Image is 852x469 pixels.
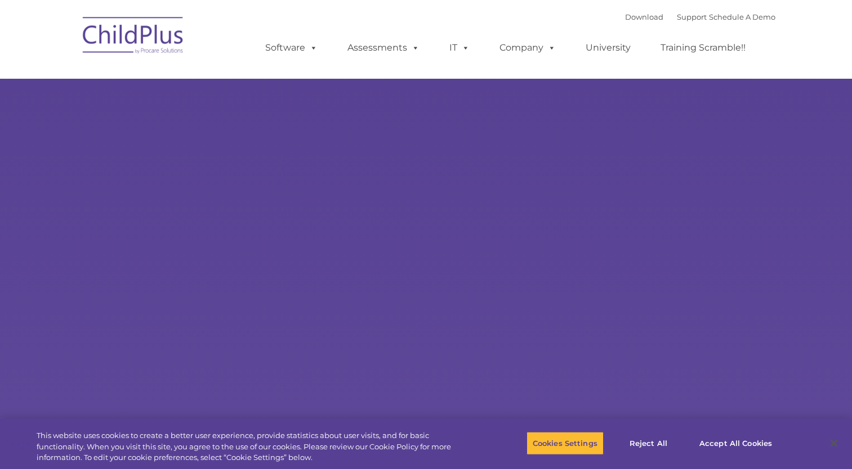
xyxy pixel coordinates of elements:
img: ChildPlus by Procare Solutions [77,9,190,65]
a: Training Scramble!! [649,37,757,59]
button: Accept All Cookies [693,431,778,455]
a: Company [488,37,567,59]
font: | [625,12,775,21]
a: Software [254,37,329,59]
a: Download [625,12,663,21]
button: Reject All [613,431,684,455]
a: Assessments [336,37,431,59]
button: Close [822,431,846,456]
div: This website uses cookies to create a better user experience, provide statistics about user visit... [37,430,469,463]
a: University [574,37,642,59]
a: Schedule A Demo [709,12,775,21]
button: Cookies Settings [527,431,604,455]
a: Support [677,12,707,21]
a: IT [438,37,481,59]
